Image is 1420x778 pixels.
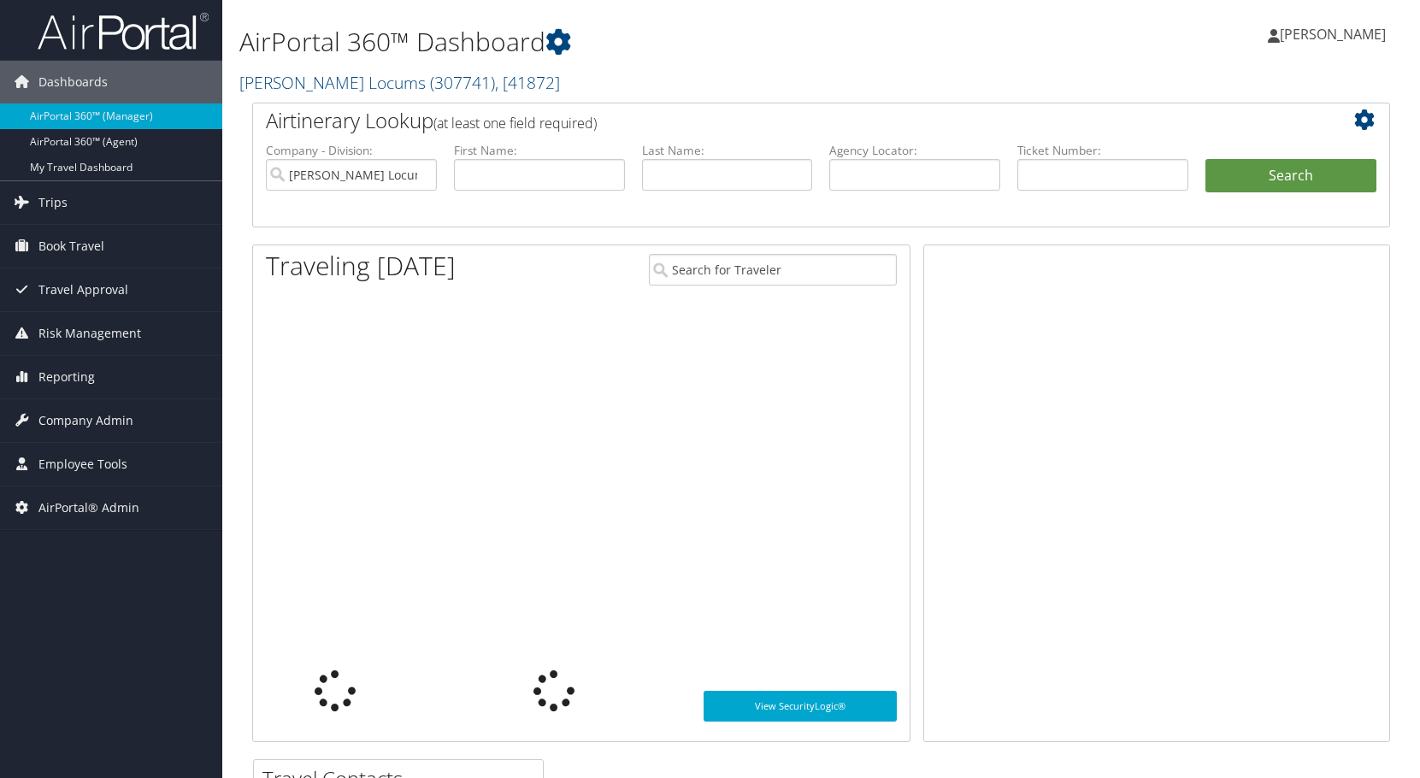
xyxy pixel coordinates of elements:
span: Trips [38,181,68,224]
span: , [ 41872 ] [495,71,560,94]
label: Last Name: [642,142,813,159]
input: Search for Traveler [649,254,897,286]
span: Reporting [38,356,95,398]
span: Dashboards [38,61,108,103]
span: Book Travel [38,225,104,268]
h1: Traveling [DATE] [266,248,456,284]
span: Risk Management [38,312,141,355]
a: View SecurityLogic® [704,691,897,722]
span: AirPortal® Admin [38,486,139,529]
a: [PERSON_NAME] [1268,9,1403,60]
span: Travel Approval [38,268,128,311]
h1: AirPortal 360™ Dashboard [239,24,1015,60]
button: Search [1205,159,1376,193]
h2: Airtinerary Lookup [266,106,1282,135]
label: Company - Division: [266,142,437,159]
span: (at least one field required) [433,114,597,133]
img: airportal-logo.png [38,11,209,51]
a: [PERSON_NAME] Locums [239,71,560,94]
span: Company Admin [38,399,133,442]
label: First Name: [454,142,625,159]
label: Ticket Number: [1017,142,1188,159]
label: Agency Locator: [829,142,1000,159]
span: Employee Tools [38,443,127,486]
span: [PERSON_NAME] [1280,25,1386,44]
span: ( 307741 ) [430,71,495,94]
